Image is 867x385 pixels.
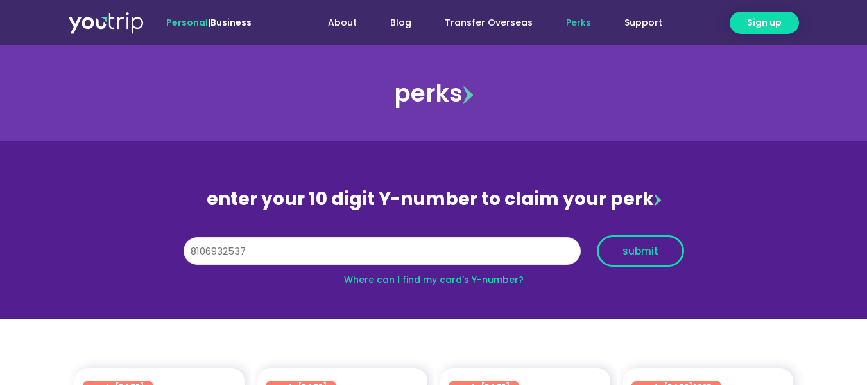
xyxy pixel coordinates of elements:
span: Personal [166,16,208,29]
form: Y Number [184,235,684,276]
input: 10 digit Y-number (e.g. 8123456789) [184,237,581,265]
a: Business [210,16,252,29]
span: submit [622,246,658,256]
a: Perks [549,11,608,35]
a: Transfer Overseas [428,11,549,35]
a: About [311,11,373,35]
a: Sign up [730,12,799,34]
a: Support [608,11,679,35]
span: Sign up [747,16,782,30]
span: | [166,16,252,29]
a: Blog [373,11,428,35]
a: Where can I find my card’s Y-number? [344,273,524,286]
button: submit [597,235,684,267]
div: enter your 10 digit Y-number to claim your perk [177,183,691,216]
nav: Menu [286,11,679,35]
